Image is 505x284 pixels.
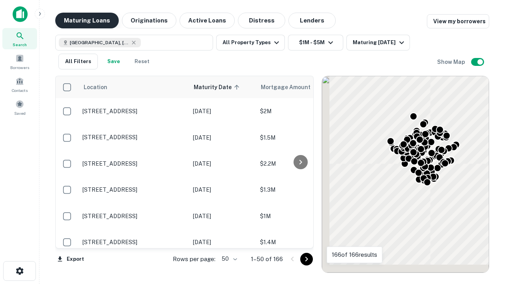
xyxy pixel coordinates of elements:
p: $1.3M [260,185,339,194]
a: View my borrowers [427,14,489,28]
button: Save your search to get updates of matches that match your search criteria. [101,54,126,69]
th: Mortgage Amount [256,76,343,98]
p: [STREET_ADDRESS] [82,186,185,193]
button: Go to next page [300,253,313,265]
button: Distress [238,13,285,28]
th: Location [79,76,189,98]
p: Rows per page: [173,254,215,264]
p: 1–50 of 166 [251,254,283,264]
button: Maturing [DATE] [346,35,410,50]
button: [GEOGRAPHIC_DATA], [GEOGRAPHIC_DATA], [GEOGRAPHIC_DATA] [55,35,213,50]
p: $1.4M [260,238,339,247]
p: [DATE] [193,185,252,194]
p: [STREET_ADDRESS] [82,160,185,167]
a: Saved [2,97,37,118]
button: Export [55,253,86,265]
p: [DATE] [193,212,252,220]
th: Maturity Date [189,76,256,98]
button: Reset [129,54,155,69]
span: Saved [14,110,26,116]
span: Maturity Date [194,82,242,92]
h6: Show Map [437,58,466,66]
iframe: Chat Widget [466,221,505,259]
a: Borrowers [2,51,37,72]
span: Location [83,82,107,92]
span: [GEOGRAPHIC_DATA], [GEOGRAPHIC_DATA], [GEOGRAPHIC_DATA] [70,39,129,46]
p: [DATE] [193,107,252,116]
button: Maturing Loans [55,13,119,28]
div: Maturing [DATE] [353,38,406,47]
p: [STREET_ADDRESS] [82,134,185,141]
span: Contacts [12,87,28,93]
a: Search [2,28,37,49]
img: capitalize-icon.png [13,6,28,22]
span: Mortgage Amount [261,82,321,92]
p: [DATE] [193,238,252,247]
p: [DATE] [193,159,252,168]
span: Search [13,41,27,48]
button: Active Loans [180,13,235,28]
p: $2.2M [260,159,339,168]
button: Lenders [288,13,336,28]
p: [STREET_ADDRESS] [82,108,185,115]
p: $2M [260,107,339,116]
button: $1M - $5M [288,35,343,50]
p: [STREET_ADDRESS] [82,239,185,246]
a: Contacts [2,74,37,95]
div: 0 0 [322,76,489,273]
p: $1M [260,212,339,220]
div: 50 [219,253,238,265]
button: All Filters [58,54,98,69]
span: Borrowers [10,64,29,71]
p: $1.5M [260,133,339,142]
button: All Property Types [216,35,285,50]
p: [DATE] [193,133,252,142]
p: 166 of 166 results [332,250,377,260]
button: Originations [122,13,176,28]
p: [STREET_ADDRESS] [82,213,185,220]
